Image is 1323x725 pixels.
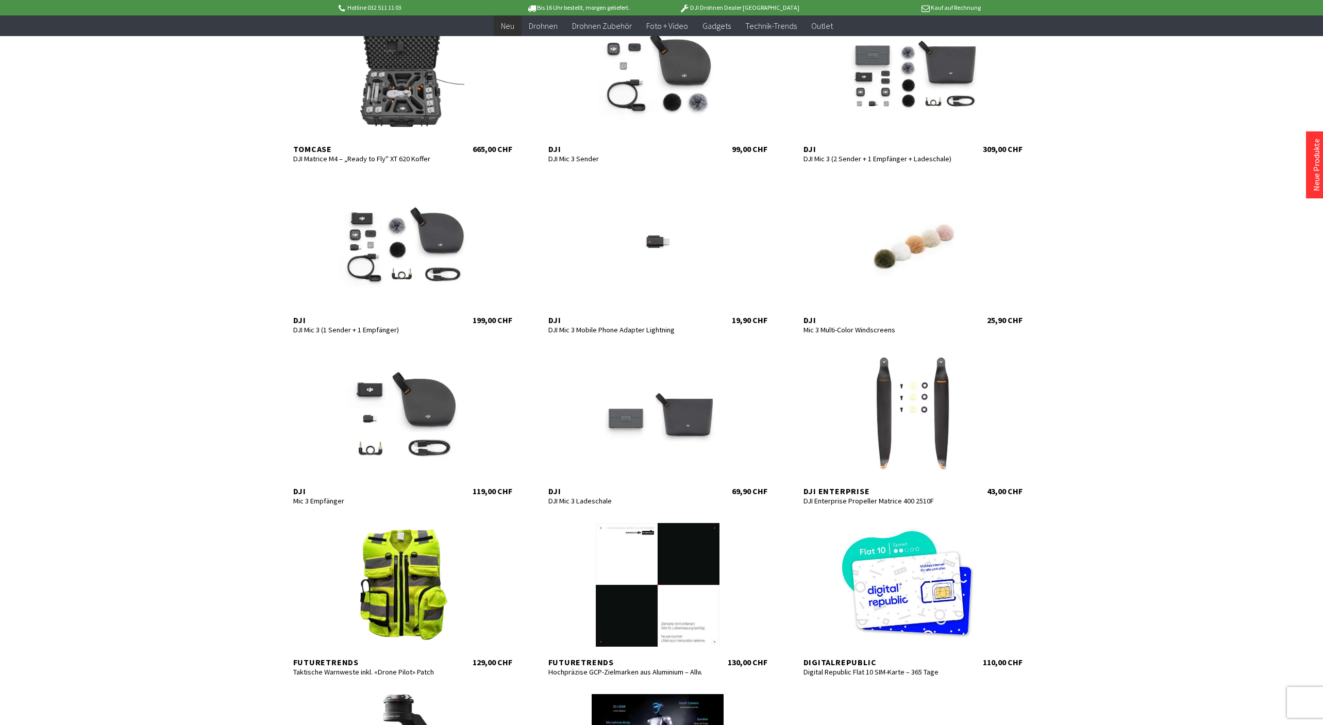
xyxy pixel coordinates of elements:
[983,657,1023,667] div: 110,00 CHF
[538,10,778,154] a: DJI DJI Mic 3 Sender 99,00 CHF
[548,144,702,154] div: DJI
[803,144,957,154] div: DJI
[732,315,767,325] div: 19,90 CHF
[293,486,447,496] div: DJI
[793,523,1033,667] a: digitalrepublic Digital Republic Flat 10 SIM-Karte – 365 Tage 110,00 CHF
[646,21,688,31] span: Foto + Video
[745,21,797,31] span: Technik-Trends
[987,486,1023,496] div: 43,00 CHF
[293,325,447,334] div: DJI Mic 3 (1 Sender + 1 Empfänger)
[548,325,702,334] div: DJI Mic 3 Mobile Phone Adapter Lightning
[803,667,957,677] div: Digital Republic Flat 10 SIM-Karte – 365 Tage
[820,2,981,14] p: Kauf auf Rechnung
[473,315,512,325] div: 199,00 CHF
[293,496,447,505] div: Mic 3 Empfänger
[987,315,1023,325] div: 25,90 CHF
[728,657,767,667] div: 130,00 CHF
[572,21,632,31] span: Drohnen Zubehör
[293,315,447,325] div: DJI
[732,486,767,496] div: 69,90 CHF
[548,657,702,667] div: Futuretrends
[473,144,512,154] div: 665,00 CHF
[283,352,523,496] a: DJI Mic 3 Empfänger 119,00 CHF
[293,154,447,163] div: DJI Matrice M4 – „Ready to Fly" XT 620 Koffer
[293,144,447,154] div: TomCase
[803,325,957,334] div: Mic 3 Multi-Color Windscreens
[283,523,523,667] a: Futuretrends Taktische Warnweste inkl. «Drone Pilot» Patch 129,00 CHF
[804,15,840,37] a: Outlet
[498,2,659,14] p: Bis 16 Uhr bestellt, morgen geliefert.
[803,496,957,505] div: DJI Enterprise Propeller Matrice 400 2510F
[548,154,702,163] div: DJI Mic 3 Sender
[473,486,512,496] div: 119,00 CHF
[1311,139,1321,191] a: Neue Produkte
[283,10,523,154] a: TomCase DJI Matrice M4 – „Ready to Fly" XT 620 Koffer 665,00 CHF
[659,2,819,14] p: DJI Drohnen Dealer [GEOGRAPHIC_DATA]
[639,15,695,37] a: Foto + Video
[501,21,514,31] span: Neu
[702,21,731,31] span: Gadgets
[522,15,565,37] a: Drohnen
[283,181,523,325] a: DJI DJI Mic 3 (1 Sender + 1 Empfänger) 199,00 CHF
[793,352,1033,496] a: DJI Enterprise DJI Enterprise Propeller Matrice 400 2510F 43,00 CHF
[337,2,498,14] p: Hotline 032 511 11 03
[548,496,702,505] div: DJI Mic 3 Ladeschale
[803,657,957,667] div: digitalrepublic
[565,15,639,37] a: Drohnen Zubehör
[803,315,957,325] div: DJI
[494,15,522,37] a: Neu
[732,144,767,154] div: 99,00 CHF
[983,144,1023,154] div: 309,00 CHF
[293,667,447,677] div: Taktische Warnweste inkl. «Drone Pilot» Patch
[738,15,804,37] a: Technik-Trends
[695,15,738,37] a: Gadgets
[529,21,558,31] span: Drohnen
[803,486,957,496] div: DJI Enterprise
[793,10,1033,154] a: DJI DJI Mic 3 (2 Sender + 1 Empfänger + Ladeschale) 309,00 CHF
[293,657,447,667] div: Futuretrends
[538,523,778,667] a: Futuretrends Hochpräzise GCP-Zielmarken aus Aluminium – Allwetter & Drohnen-kompatibel 130,00 CHF
[548,315,702,325] div: DJI
[793,181,1033,325] a: DJI Mic 3 Multi-Color Windscreens 25,90 CHF
[538,352,778,496] a: DJI DJI Mic 3 Ladeschale 69,90 CHF
[538,181,778,325] a: DJI DJI Mic 3 Mobile Phone Adapter Lightning 19,90 CHF
[473,657,512,667] div: 129,00 CHF
[811,21,833,31] span: Outlet
[803,154,957,163] div: DJI Mic 3 (2 Sender + 1 Empfänger + Ladeschale)
[548,667,702,677] div: Hochpräzise GCP-Zielmarken aus Aluminium – Allwetter & Drohnen-kompatibel
[548,486,702,496] div: DJI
